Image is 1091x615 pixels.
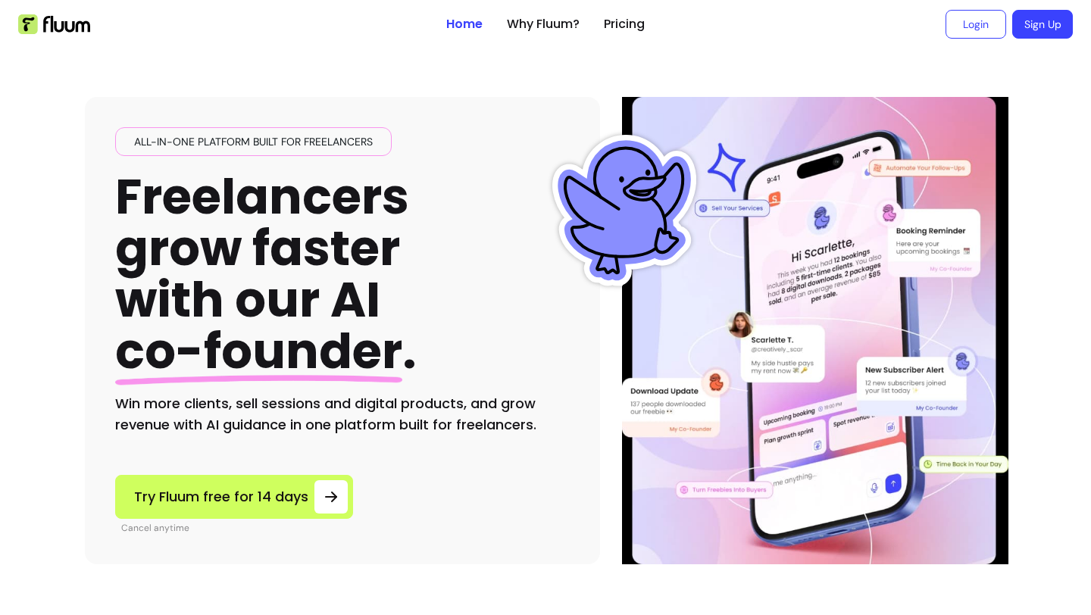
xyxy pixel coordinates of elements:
span: All-in-one platform built for freelancers [128,134,379,149]
a: Login [946,10,1006,39]
span: co-founder [115,317,402,385]
span: Try Fluum free for 14 days [134,486,308,507]
img: Fluum Duck sticker [549,135,700,286]
h1: Freelancers grow faster with our AI . [115,171,417,378]
a: Try Fluum free for 14 days [115,475,353,519]
a: Why Fluum? [507,15,580,33]
a: Home [446,15,483,33]
h2: Win more clients, sell sessions and digital products, and grow revenue with AI guidance in one pl... [115,393,570,435]
a: Pricing [604,15,645,33]
img: Illustration of Fluum AI Co-Founder on a smartphone, showing solo business performance insights s... [624,97,1006,564]
img: Fluum Logo [18,14,90,34]
a: Sign Up [1012,10,1073,39]
p: Cancel anytime [121,522,353,534]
